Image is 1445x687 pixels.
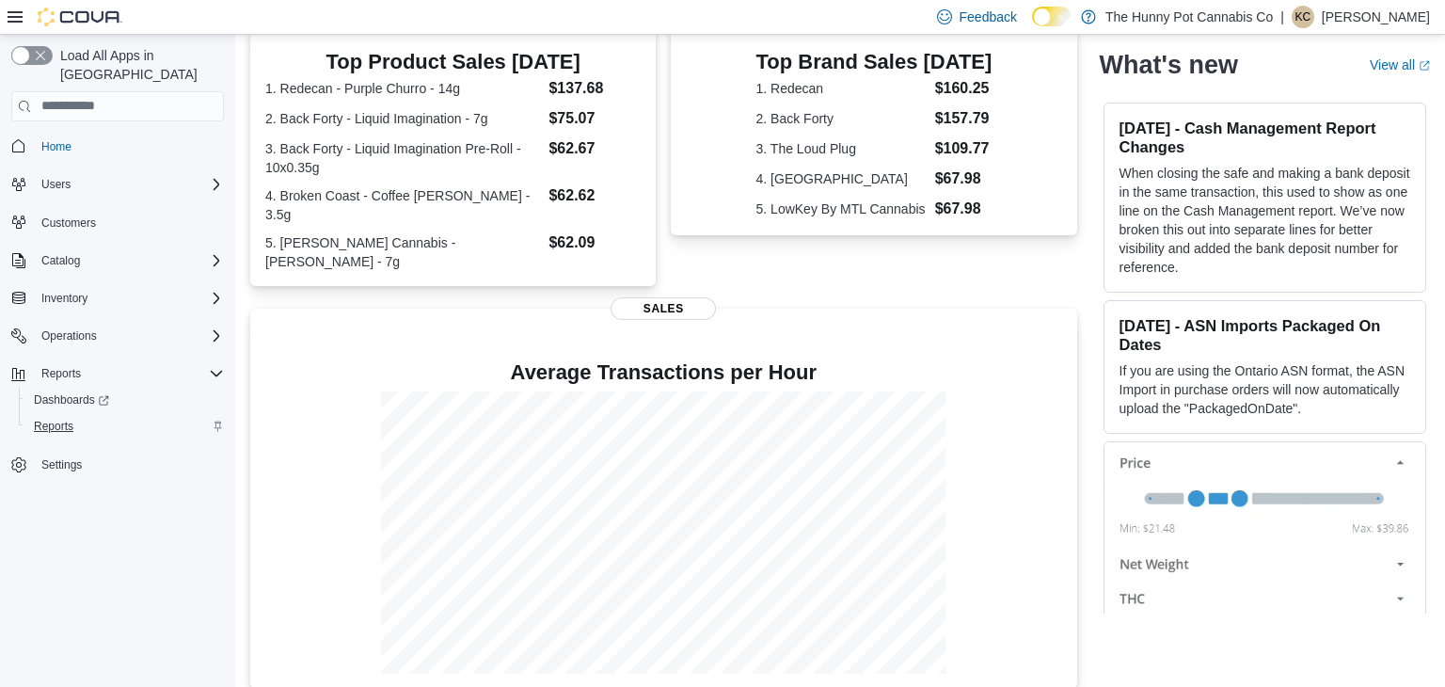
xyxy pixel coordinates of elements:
[265,233,541,271] dt: 5. [PERSON_NAME] Cannabis - [PERSON_NAME] - 7g
[41,139,71,154] span: Home
[4,209,231,236] button: Customers
[34,325,224,347] span: Operations
[756,139,928,158] dt: 3. The Loud Plug
[34,453,224,476] span: Settings
[265,186,541,224] dt: 4. Broken Coast - Coffee [PERSON_NAME] - 3.5g
[34,211,224,234] span: Customers
[11,125,224,528] nav: Complex example
[1280,6,1284,28] p: |
[38,8,122,26] img: Cova
[756,79,928,98] dt: 1. Redecan
[34,212,103,234] a: Customers
[1119,360,1410,417] p: If you are using the Ontario ASN format, the ASN Import in purchase orders will now automatically...
[265,79,541,98] dt: 1. Redecan - Purple Churro - 14g
[1292,6,1314,28] div: Kyle Chamaillard
[34,362,224,385] span: Reports
[34,249,87,272] button: Catalog
[34,325,104,347] button: Operations
[1119,315,1410,353] h3: [DATE] - ASN Imports Packaged On Dates
[548,184,641,207] dd: $62.62
[935,77,992,100] dd: $160.25
[19,387,231,413] a: Dashboards
[756,51,992,73] h3: Top Brand Sales [DATE]
[1100,49,1238,79] h2: What's new
[41,177,71,192] span: Users
[4,133,231,160] button: Home
[1370,56,1430,72] a: View allExternal link
[34,454,89,476] a: Settings
[265,109,541,128] dt: 2. Back Forty - Liquid Imagination - 7g
[53,46,224,84] span: Load All Apps in [GEOGRAPHIC_DATA]
[1119,163,1410,276] p: When closing the safe and making a bank deposit in the same transaction, this used to show as one...
[4,360,231,387] button: Reports
[1295,6,1311,28] span: KC
[34,173,78,196] button: Users
[4,285,231,312] button: Inventory
[265,361,1062,384] h4: Average Transactions per Hour
[756,109,928,128] dt: 2. Back Forty
[34,392,109,407] span: Dashboards
[26,389,117,411] a: Dashboards
[1322,6,1430,28] p: [PERSON_NAME]
[41,216,96,231] span: Customers
[1419,59,1430,71] svg: External link
[34,287,95,310] button: Inventory
[756,169,928,188] dt: 4. [GEOGRAPHIC_DATA]
[935,168,992,190] dd: $67.98
[4,323,231,349] button: Operations
[756,200,928,218] dt: 5. LowKey By MTL Cannabis
[41,457,82,472] span: Settings
[1032,26,1033,27] span: Dark Mode
[34,249,224,272] span: Catalog
[548,77,641,100] dd: $137.68
[41,328,97,343] span: Operations
[41,291,87,306] span: Inventory
[34,419,73,434] span: Reports
[548,232,641,254] dd: $62.09
[935,198,992,220] dd: $67.98
[265,139,541,177] dt: 3. Back Forty - Liquid Imagination Pre-Roll - 10x0.35g
[935,137,992,160] dd: $109.77
[265,51,641,73] h3: Top Product Sales [DATE]
[26,389,224,411] span: Dashboards
[26,415,81,438] a: Reports
[41,253,80,268] span: Catalog
[960,8,1017,26] span: Feedback
[19,413,231,439] button: Reports
[41,366,81,381] span: Reports
[611,297,716,320] span: Sales
[1119,118,1410,155] h3: [DATE] - Cash Management Report Changes
[548,137,641,160] dd: $62.67
[34,136,79,158] a: Home
[26,415,224,438] span: Reports
[34,362,88,385] button: Reports
[34,287,224,310] span: Inventory
[34,173,224,196] span: Users
[34,135,224,158] span: Home
[935,107,992,130] dd: $157.79
[1105,6,1273,28] p: The Hunny Pot Cannabis Co
[4,248,231,274] button: Catalog
[4,171,231,198] button: Users
[4,451,231,478] button: Settings
[1032,7,1072,26] input: Dark Mode
[548,107,641,130] dd: $75.07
